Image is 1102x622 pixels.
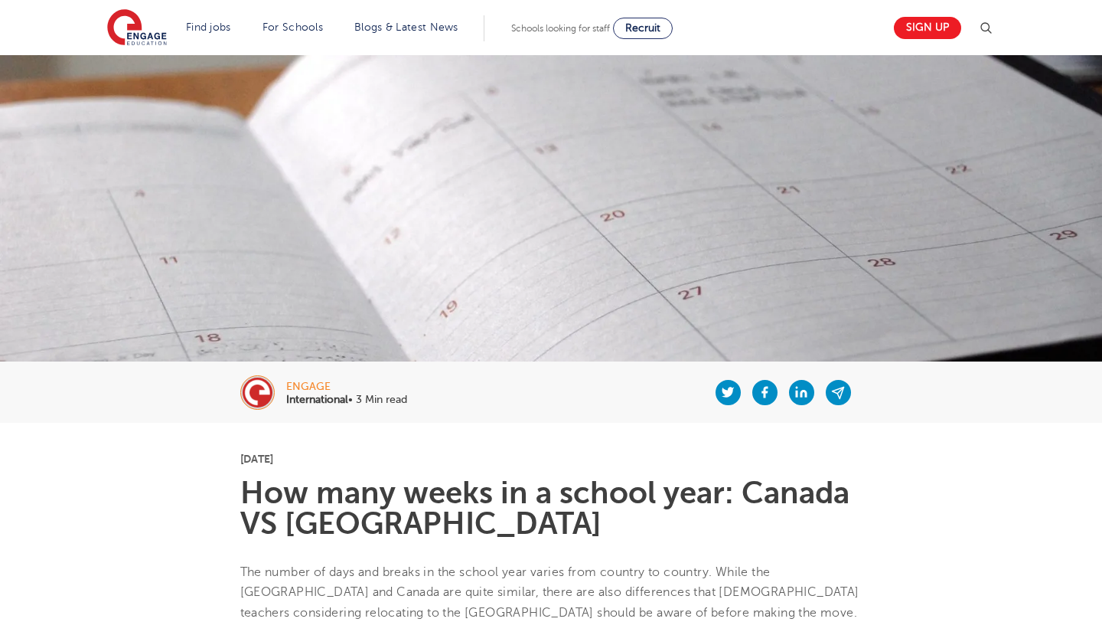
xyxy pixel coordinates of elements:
a: Blogs & Latest News [354,21,458,33]
b: International [286,394,348,405]
span: Recruit [625,22,660,34]
a: Find jobs [186,21,231,33]
img: Engage Education [107,9,167,47]
p: • 3 Min read [286,394,407,405]
span: The number of days and breaks in the school year varies from country to country. While the [GEOGR... [240,565,859,620]
a: Sign up [894,17,961,39]
a: Recruit [613,18,673,39]
span: Schools looking for staff [511,23,610,34]
p: [DATE] [240,453,862,464]
a: For Schools [262,21,323,33]
h1: How many weeks in a school year: Canada VS [GEOGRAPHIC_DATA] [240,478,862,539]
div: engage [286,381,407,392]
